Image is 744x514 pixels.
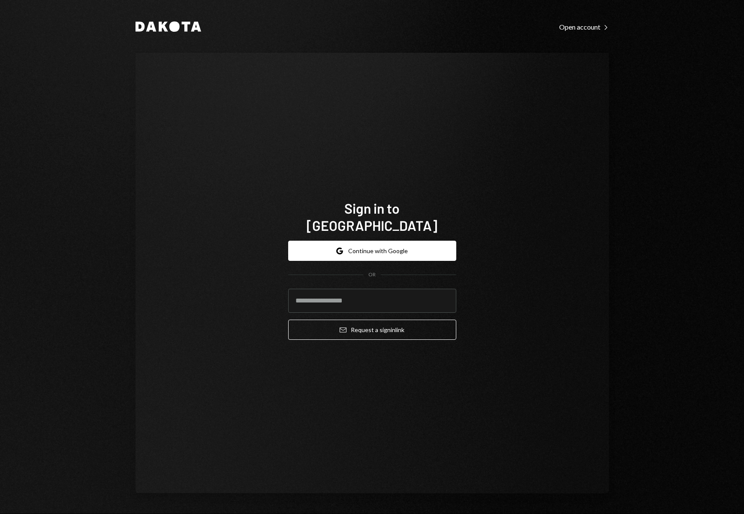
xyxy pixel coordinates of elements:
[288,320,456,340] button: Request a signinlink
[288,200,456,234] h1: Sign in to [GEOGRAPHIC_DATA]
[368,271,376,278] div: OR
[559,22,609,31] a: Open account
[288,241,456,261] button: Continue with Google
[559,23,609,31] div: Open account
